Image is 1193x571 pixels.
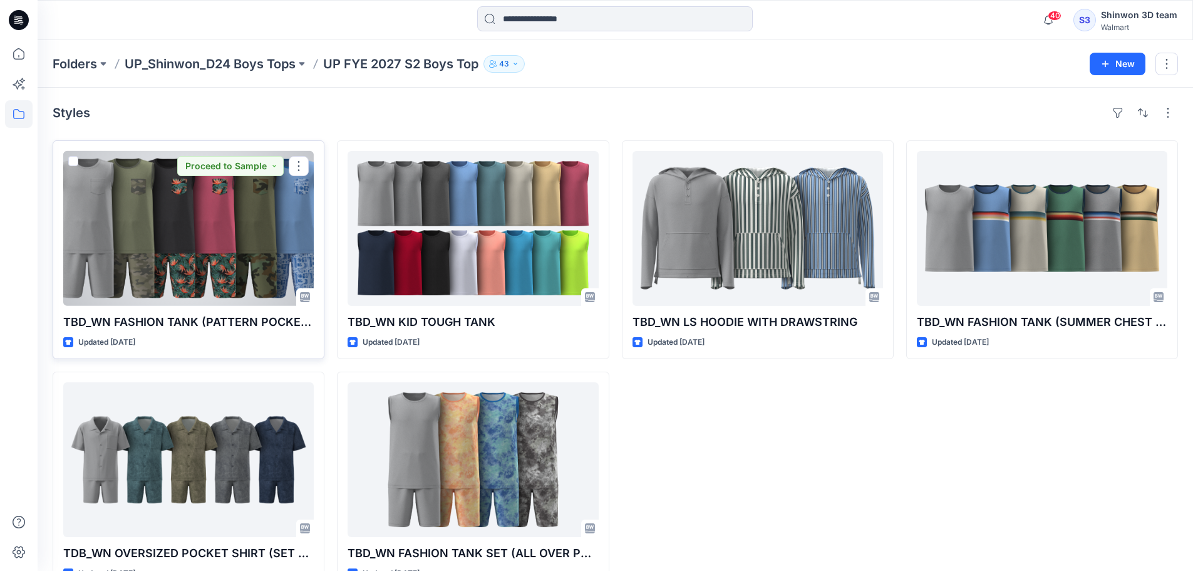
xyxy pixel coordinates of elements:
p: Updated [DATE] [78,336,135,349]
div: Shinwon 3D team [1101,8,1177,23]
p: Updated [DATE] [648,336,705,349]
p: TBD_WN LS HOODIE WITH DRAWSTRING [633,313,883,331]
div: Walmart [1101,23,1177,32]
a: TDB_WN OVERSIZED POCKET SHIRT (SET W.SHORTER SHORTS) [63,382,314,537]
h4: Styles [53,105,90,120]
a: TBD_WN FASHION TANK (PATTERN POCKET CONTR BINDING) [63,151,314,306]
p: TBD_WN FASHION TANK (PATTERN POCKET CONTR BINDING) [63,313,314,331]
a: TBD_WN FASHION TANK (SUMMER CHEST STRIPE) [917,151,1167,306]
div: S3 [1073,9,1096,31]
button: New [1090,53,1145,75]
p: TBD_WN FASHION TANK (SUMMER CHEST STRIPE) [917,313,1167,331]
a: Folders [53,55,97,73]
a: TBD_WN KID TOUGH TANK [348,151,598,306]
a: UP_Shinwon_D24 Boys Tops [125,55,296,73]
p: TBD_WN FASHION TANK SET (ALL OVER PRINTS) [348,545,598,562]
p: UP FYE 2027 S2 Boys Top [323,55,478,73]
button: 43 [483,55,525,73]
p: 43 [499,57,509,71]
a: TBD_WN FASHION TANK SET (ALL OVER PRINTS) [348,382,598,537]
p: TBD_WN KID TOUGH TANK [348,313,598,331]
span: 40 [1048,11,1061,21]
p: Updated [DATE] [363,336,420,349]
p: TDB_WN OVERSIZED POCKET SHIRT (SET W.SHORTER SHORTS) [63,545,314,562]
a: TBD_WN LS HOODIE WITH DRAWSTRING [633,151,883,306]
p: Updated [DATE] [932,336,989,349]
